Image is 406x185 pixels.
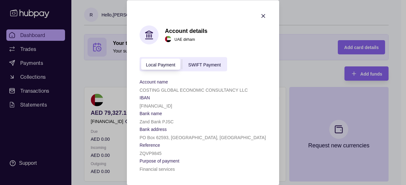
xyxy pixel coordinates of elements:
p: Bank address [140,126,167,132]
span: SWIFT Payment [188,62,221,67]
img: ae [165,36,171,42]
div: accountIndex [140,57,227,71]
h1: Account details [165,27,207,34]
p: [FINANCIAL_ID] [140,103,172,108]
p: Reference [140,142,160,147]
p: Account name [140,79,168,84]
p: UAE dirham [174,36,195,43]
p: Bank name [140,111,162,116]
p: Zand Bank PJSC [140,119,174,124]
span: Local Payment [146,62,175,67]
p: COSTING GLOBAL ECONOMIC CONSULTANCY LLC [140,87,248,92]
p: ZQVP9845 [140,151,161,156]
p: Financial services [140,166,175,171]
p: PO Box 62593, [GEOGRAPHIC_DATA], [GEOGRAPHIC_DATA] [140,135,266,140]
p: Purpose of payment [140,158,179,163]
p: IBAN [140,95,150,100]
